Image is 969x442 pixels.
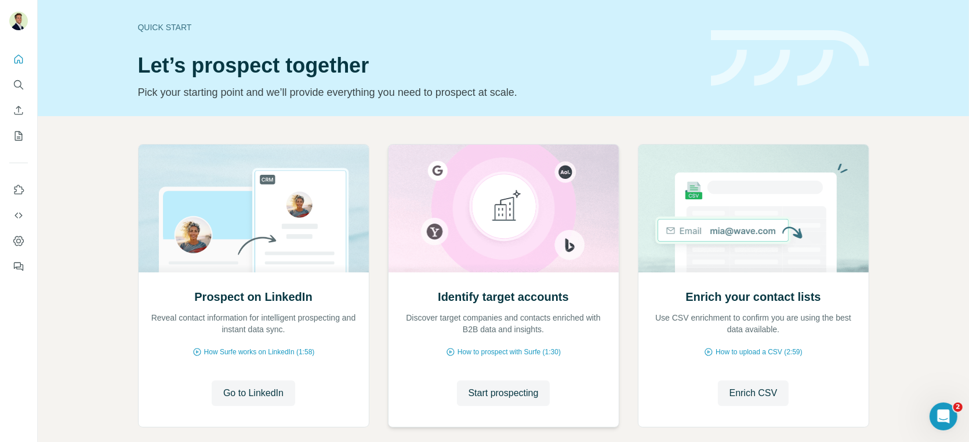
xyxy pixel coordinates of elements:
button: Go to LinkedIn [212,380,295,406]
span: Start prospecting [469,386,539,400]
img: banner [711,30,869,87]
p: Pick your starting point and we’ll provide everything you need to prospect at scale. [138,84,697,100]
img: Avatar [9,12,28,30]
img: Prospect on LinkedIn [138,145,369,272]
button: Search [9,74,28,95]
button: Feedback [9,256,28,277]
span: How Surfe works on LinkedIn (1:58) [204,347,315,357]
iframe: Intercom live chat [930,403,957,430]
span: How to upload a CSV (2:59) [716,347,802,357]
img: Identify target accounts [388,145,619,272]
h1: Let’s prospect together [138,54,697,77]
p: Reveal contact information for intelligent prospecting and instant data sync. [150,312,357,335]
button: Start prospecting [457,380,550,406]
h2: Enrich your contact lists [685,289,821,305]
span: Enrich CSV [730,386,778,400]
button: Quick start [9,49,28,70]
span: Go to LinkedIn [223,386,284,400]
div: Quick start [138,21,697,33]
img: Enrich your contact lists [638,145,869,272]
button: Enrich CSV [718,380,789,406]
span: How to prospect with Surfe (1:30) [458,347,561,357]
h2: Prospect on LinkedIn [194,289,312,305]
p: Discover target companies and contacts enriched with B2B data and insights. [400,312,607,335]
button: Enrich CSV [9,100,28,121]
span: 2 [953,403,963,412]
button: Dashboard [9,231,28,251]
button: My lists [9,125,28,146]
button: Use Surfe on LinkedIn [9,179,28,200]
h2: Identify target accounts [438,289,569,305]
p: Use CSV enrichment to confirm you are using the best data available. [650,312,857,335]
button: Use Surfe API [9,205,28,226]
